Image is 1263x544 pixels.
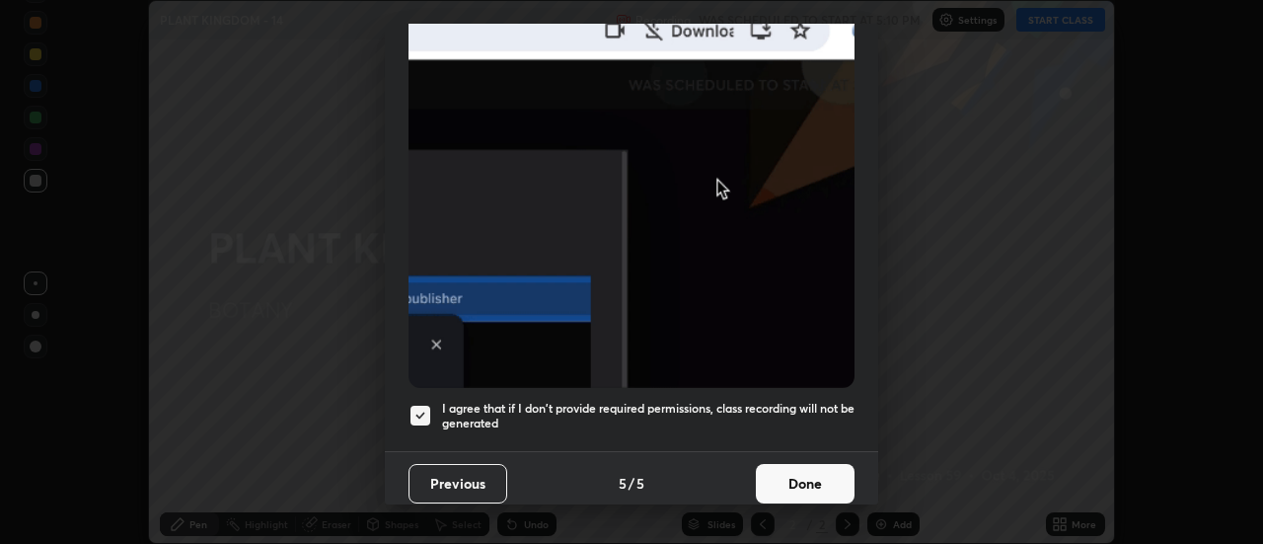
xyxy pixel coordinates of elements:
[409,464,507,504] button: Previous
[619,473,627,494] h4: 5
[629,473,634,494] h4: /
[636,473,644,494] h4: 5
[442,401,854,431] h5: I agree that if I don't provide required permissions, class recording will not be generated
[756,464,854,504] button: Done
